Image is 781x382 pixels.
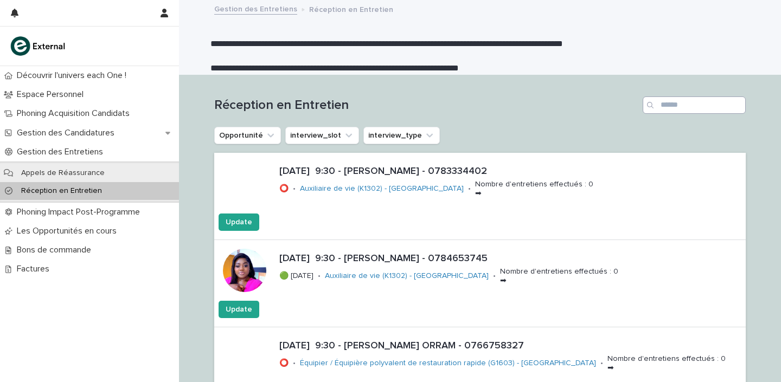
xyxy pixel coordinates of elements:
[226,304,252,315] span: Update
[279,184,289,193] p: ⭕
[468,184,471,193] p: •
[214,240,746,327] a: [DATE] 9:30 - [PERSON_NAME] - 0784653745🟢 [DATE]•Auxiliaire de vie (K1302) - [GEOGRAPHIC_DATA] •N...
[12,147,112,157] p: Gestion des Entretiens
[12,89,92,100] p: Espace Personnel
[219,213,259,231] button: Update
[214,127,281,144] button: Opportunité
[300,184,464,193] a: Auxiliaire de vie (K1302) - [GEOGRAPHIC_DATA]
[325,271,489,281] a: Auxiliaire de vie (K1302) - [GEOGRAPHIC_DATA]
[214,2,297,15] a: Gestion des Entretiens
[279,271,313,281] p: 🟢 [DATE]
[318,271,321,281] p: •
[475,180,593,198] p: Nombre d'entretiens effectués : 0 ➡
[219,301,259,318] button: Update
[300,359,596,368] a: Équipier / Équipière polyvalent de restauration rapide (G1603) - [GEOGRAPHIC_DATA]
[279,166,741,178] p: [DATE] 9:30 - [PERSON_NAME] - 0783334402
[226,217,252,228] span: Update
[279,253,741,265] p: [DATE] 9:30 - [PERSON_NAME] - 0784653745
[12,186,111,196] p: Réception en Entretien
[607,354,726,373] p: Nombre d'entretiens effectués : 0 ➡
[309,3,393,15] p: Réception en Entretien
[12,264,58,274] p: Factures
[293,184,296,193] p: •
[279,359,289,368] p: ⭕
[493,271,496,281] p: •
[12,108,138,119] p: Phoning Acquisition Candidats
[500,267,618,286] p: Nombre d'entretiens effectués : 0 ➡
[214,153,746,240] a: [DATE] 9:30 - [PERSON_NAME] - 0783334402⭕•Auxiliaire de vie (K1302) - [GEOGRAPHIC_DATA] •Nombre d...
[643,96,746,114] input: Search
[12,226,125,236] p: Les Opportunités en cours
[12,128,123,138] p: Gestion des Candidatures
[9,35,68,57] img: bc51vvfgR2QLHU84CWIQ
[293,359,296,368] p: •
[363,127,440,144] button: interview_type
[12,70,135,81] p: Découvrir l'univers each One !
[12,245,100,255] p: Bons de commande
[600,359,603,368] p: •
[279,340,741,352] p: [DATE] 9:30 - [PERSON_NAME] ORRAM - 0766758327
[285,127,359,144] button: interview_slot
[214,98,638,113] h1: Réception en Entretien
[12,207,149,217] p: Phoning Impact Post-Programme
[12,169,113,178] p: Appels de Réassurance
